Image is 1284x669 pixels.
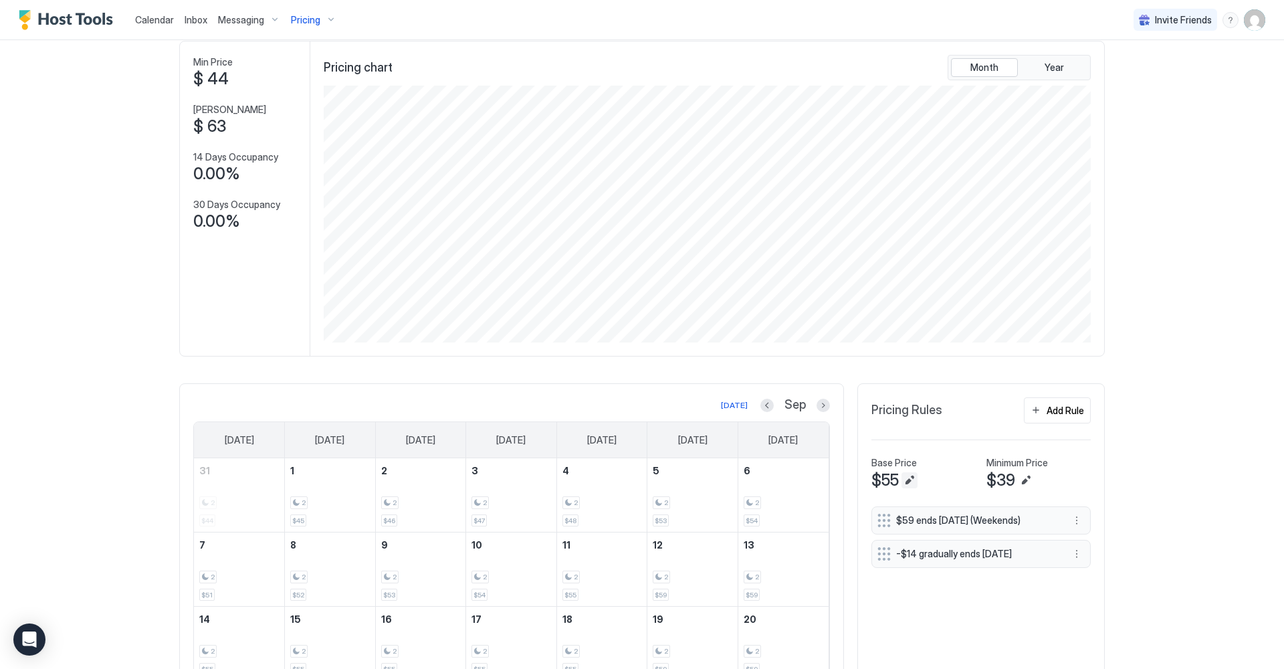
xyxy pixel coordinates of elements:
td: September 7, 2025 [194,533,285,607]
a: September 13, 2025 [738,533,829,557]
span: Year [1045,62,1064,74]
span: 1 [290,465,294,476]
div: tab-group [948,55,1091,80]
a: Saturday [755,422,811,458]
td: September 10, 2025 [466,533,557,607]
span: 2 [393,573,397,581]
button: Previous month [760,399,774,412]
span: 9 [381,539,388,551]
span: $59 [655,591,667,599]
span: [DATE] [496,434,526,446]
span: 0.00% [193,211,240,231]
a: September 12, 2025 [647,533,738,557]
a: September 20, 2025 [738,607,829,632]
a: Wednesday [483,422,539,458]
a: September 11, 2025 [557,533,647,557]
a: September 9, 2025 [376,533,466,557]
a: Sunday [211,422,267,458]
span: 6 [744,465,750,476]
span: [DATE] [768,434,798,446]
a: September 10, 2025 [466,533,556,557]
span: Inbox [185,14,207,25]
span: Invite Friends [1155,14,1212,26]
span: $55 [871,470,899,490]
span: 2 [302,573,306,581]
td: September 3, 2025 [466,458,557,533]
span: 13 [744,539,754,551]
td: September 4, 2025 [556,458,647,533]
button: Edit [1018,472,1034,488]
span: 14 Days Occupancy [193,151,278,163]
div: [DATE] [721,399,748,411]
span: [DATE] [406,434,435,446]
td: September 12, 2025 [647,533,738,607]
span: $ 44 [193,69,229,89]
a: September 6, 2025 [738,458,829,483]
span: $47 [473,516,485,525]
span: 2 [574,573,578,581]
span: 12 [653,539,663,551]
span: 16 [381,613,392,625]
a: September 2, 2025 [376,458,466,483]
a: Thursday [574,422,630,458]
td: September 6, 2025 [738,458,829,533]
span: 8 [290,539,296,551]
span: $55 [564,591,576,599]
span: Pricing [291,14,320,26]
div: Host Tools Logo [19,10,119,30]
td: September 9, 2025 [375,533,466,607]
a: September 7, 2025 [194,533,284,557]
span: 2 [302,647,306,656]
span: 31 [199,465,210,476]
a: Friday [665,422,721,458]
a: Tuesday [393,422,449,458]
span: 4 [562,465,569,476]
span: Pricing chart [324,60,393,76]
button: [DATE] [719,397,750,413]
div: Open Intercom Messenger [13,624,45,656]
span: Minimum Price [986,457,1048,469]
a: September 17, 2025 [466,607,556,632]
span: Min Price [193,56,233,68]
div: Add Rule [1047,403,1084,417]
td: September 5, 2025 [647,458,738,533]
a: Monday [302,422,358,458]
span: 2 [393,647,397,656]
span: 3 [471,465,478,476]
span: 2 [483,647,487,656]
a: September 19, 2025 [647,607,738,632]
span: 2 [755,573,759,581]
span: 2 [483,498,487,507]
div: User profile [1244,9,1265,31]
a: September 18, 2025 [557,607,647,632]
span: -$14 gradually ends [DATE] [896,548,1055,560]
span: Month [970,62,998,74]
td: September 8, 2025 [285,533,376,607]
button: Edit [901,472,918,488]
span: 2 [574,647,578,656]
span: [DATE] [678,434,708,446]
span: [DATE] [587,434,617,446]
span: 15 [290,613,301,625]
span: [DATE] [315,434,344,446]
div: menu [1069,512,1085,529]
button: More options [1069,512,1085,529]
div: menu [1069,546,1085,562]
span: 2 [664,647,668,656]
a: September 4, 2025 [557,458,647,483]
span: Calendar [135,14,174,25]
span: $45 [292,516,304,525]
a: Inbox [185,13,207,27]
span: 30 Days Occupancy [193,199,280,211]
span: $48 [564,516,576,525]
span: 2 [664,573,668,581]
span: 2 [393,498,397,507]
span: 2 [755,498,759,507]
span: 7 [199,539,205,551]
span: [DATE] [225,434,254,446]
span: $51 [201,591,213,599]
span: 18 [562,613,572,625]
span: Base Price [871,457,917,469]
a: August 31, 2025 [194,458,284,483]
span: 2 [483,573,487,581]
